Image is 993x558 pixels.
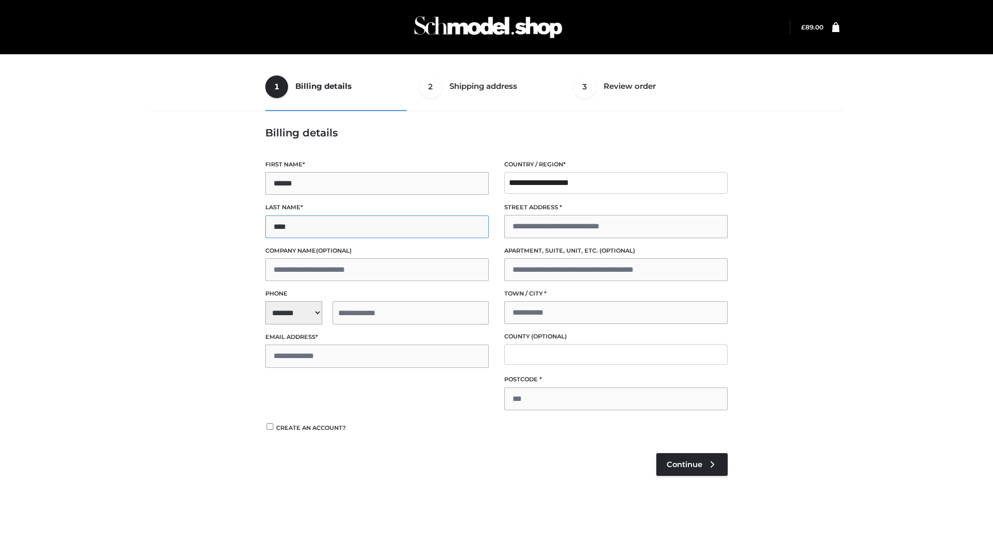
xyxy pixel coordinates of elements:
label: Company name [265,246,489,256]
span: Create an account? [276,424,346,431]
label: First name [265,160,489,169]
bdi: 89.00 [801,23,823,31]
label: Last name [265,203,489,212]
label: Phone [265,289,489,299]
label: Town / City [504,289,728,299]
label: Postcode [504,375,728,384]
label: Email address [265,332,489,342]
span: (optional) [316,247,352,254]
span: (optional) [599,247,635,254]
label: County [504,332,728,342]
span: Continue [667,460,702,469]
a: Continue [656,453,728,476]
label: Street address [504,203,728,212]
h3: Billing details [265,127,728,139]
label: Country / Region [504,160,728,169]
a: £89.00 [801,23,823,31]
label: Apartment, suite, unit, etc. [504,246,728,256]
input: Create an account? [265,423,275,430]
img: Schmodel Admin 964 [411,7,566,48]
span: (optional) [531,333,567,340]
span: £ [801,23,805,31]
